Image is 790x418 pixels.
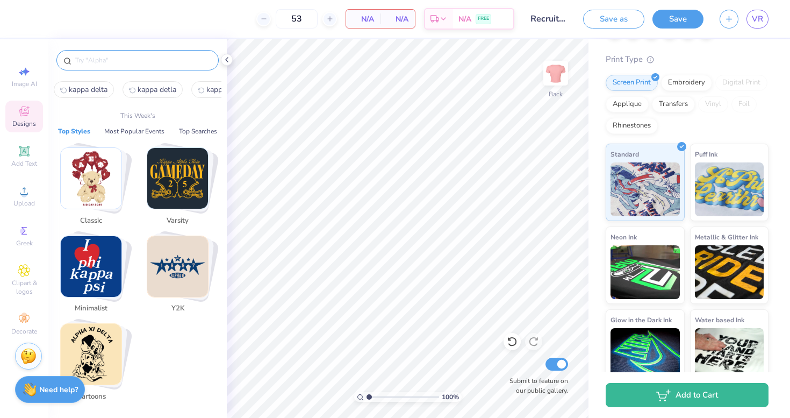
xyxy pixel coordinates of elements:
span: Cartoons [74,392,109,402]
button: kappa delta2 [191,81,252,98]
div: Foil [731,96,757,112]
button: kappa delta 0 [54,81,114,98]
span: Water based Ink [695,314,744,325]
span: Add Text [11,159,37,168]
span: Standard [611,148,639,160]
input: Try "Alpha" [74,55,212,66]
p: This Week's [120,111,155,121]
span: Neon Ink [611,231,637,243]
input: Untitled Design [522,8,575,30]
div: Embroidery [661,75,712,91]
img: Back [545,62,566,84]
button: kappa detla 1 [123,81,183,98]
img: Puff Ink [695,162,764,216]
span: Upload [13,199,35,208]
button: Stack Card Button Varsity [140,147,221,230]
img: Y2K [147,236,208,297]
span: Classic [74,216,109,226]
div: Digital Print [715,75,767,91]
span: Designs [12,119,36,128]
span: kappa detla [138,84,176,95]
div: Vinyl [698,96,728,112]
img: Minimalist [61,236,121,297]
button: Stack Card Button Cartoons [54,323,135,406]
button: Save as [583,10,644,29]
div: Screen Print [606,75,658,91]
span: Minimalist [74,303,109,314]
span: N/A [353,13,374,25]
div: Print Type [606,53,769,66]
span: Greek [16,239,33,247]
button: Top Styles [55,126,94,137]
span: Image AI [12,80,37,88]
div: Back [549,89,563,99]
span: Decorate [11,327,37,336]
img: Metallic & Glitter Ink [695,245,764,299]
img: Standard [611,162,680,216]
span: N/A [458,13,471,25]
button: Stack Card Button Y2K [140,236,221,318]
span: Y2K [160,303,195,314]
span: Clipart & logos [5,279,43,296]
button: Most Popular Events [101,126,168,137]
button: Stack Card Button Minimalist [54,236,135,318]
span: FREE [478,15,489,23]
span: Metallic & Glitter Ink [695,231,758,243]
div: Transfers [652,96,695,112]
button: Save [652,10,703,29]
button: Top Searches [176,126,220,137]
button: Add to Cart [606,383,769,407]
span: Varsity [160,216,195,226]
span: Glow in the Dark Ink [611,314,672,325]
img: Cartoons [61,324,121,385]
input: – – [276,9,318,29]
strong: Need help? [39,385,78,395]
span: 100 % [442,392,459,402]
span: VR [752,13,763,25]
a: VR [746,10,769,29]
div: Rhinestones [606,118,658,134]
img: Water based Ink [695,328,764,382]
div: Applique [606,96,649,112]
label: Submit to feature on our public gallery. [504,376,568,395]
span: Puff Ink [695,148,717,160]
img: Varsity [147,148,208,209]
span: kappa delta [206,84,245,95]
span: N/A [387,13,408,25]
img: Classic [61,148,121,209]
img: Glow in the Dark Ink [611,328,680,382]
button: Stack Card Button Classic [54,147,135,230]
img: Neon Ink [611,245,680,299]
span: kappa delta [69,84,107,95]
